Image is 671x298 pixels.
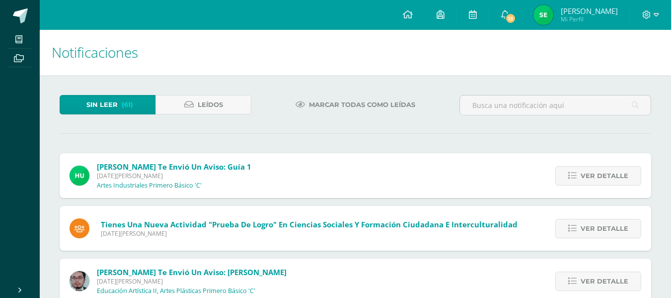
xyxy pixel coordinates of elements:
[561,6,618,16] span: [PERSON_NAME]
[198,96,223,114] span: Leídos
[52,43,138,62] span: Notificaciones
[561,15,618,23] span: Mi Perfil
[70,271,89,291] img: 5fac68162d5e1b6fbd390a6ac50e103d.png
[101,219,518,229] span: Tienes una nueva actividad "Prueba de Logro" En Ciencias Sociales y Formación Ciudadana e Intercu...
[122,96,133,114] span: (61)
[581,167,628,185] span: Ver detalle
[581,219,628,238] span: Ver detalle
[97,182,202,190] p: Artes Industriales Primero Básico 'C'
[60,95,155,114] a: Sin leer(61)
[309,96,415,114] span: Marcar todas como leídas
[101,229,518,238] span: [DATE][PERSON_NAME]
[70,166,89,186] img: fd23069c3bd5c8dde97a66a86ce78287.png
[460,96,651,115] input: Busca una notificación aquí
[97,277,287,286] span: [DATE][PERSON_NAME]
[86,96,118,114] span: Sin leer
[97,172,251,180] span: [DATE][PERSON_NAME]
[97,162,251,172] span: [PERSON_NAME] te envió un aviso: Guía 1
[581,272,628,291] span: Ver detalle
[155,95,251,114] a: Leídos
[533,5,553,25] img: 44968dc20b0d3cc3d6797ce91ee8f3c8.png
[97,267,287,277] span: [PERSON_NAME] te envió un aviso: [PERSON_NAME]
[283,95,428,114] a: Marcar todas como leídas
[97,287,255,295] p: Educación Artística II, Artes Plásticas Primero Básico 'C'
[505,13,516,24] span: 13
